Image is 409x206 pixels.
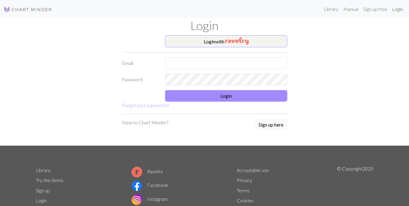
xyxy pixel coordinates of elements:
label: Email [118,57,162,69]
button: Sign up here [255,119,287,130]
a: Cookies [237,198,254,203]
a: Privacy [237,177,252,183]
a: Acceptable use [237,167,269,173]
p: New to Chart Minder? [122,119,168,126]
a: Try the demo [36,177,63,183]
a: Sign up [36,187,50,193]
a: Terms [237,187,249,193]
a: Manual [341,3,361,15]
img: Ravelry [225,37,249,45]
a: Sign up free [361,3,390,15]
a: Forgot your password? [122,102,169,108]
img: Instagram logo [131,194,142,205]
img: Ravelry logo [131,167,142,177]
button: Login [165,90,287,102]
a: Library [36,167,51,173]
a: Sign up here [255,119,287,131]
label: Password [118,74,162,85]
a: Login [390,3,405,15]
a: Login [36,198,47,203]
img: Facebook logo [131,180,142,191]
img: Logo [4,6,52,13]
button: Loginwith [165,35,287,47]
a: Ravelry [131,168,163,174]
a: Library [321,3,341,15]
a: Instagram [131,196,168,202]
h1: Login [32,18,377,33]
a: Facebook [131,182,168,188]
